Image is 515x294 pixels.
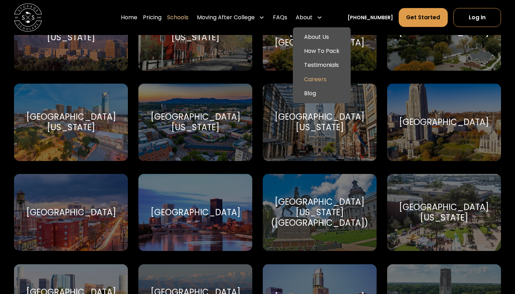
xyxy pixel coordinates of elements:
div: [GEOGRAPHIC_DATA] [26,207,116,218]
a: Careers [296,72,348,86]
a: Go to selected school [138,84,252,161]
a: Testimonials [296,58,348,72]
a: Go to selected school [14,84,128,161]
a: Go to selected school [387,174,501,251]
a: Go to selected school [263,174,377,251]
div: [GEOGRAPHIC_DATA][US_STATE] [147,22,244,43]
a: Schools [167,8,188,27]
a: Pricing [143,8,162,27]
div: [GEOGRAPHIC_DATA][US_STATE] [22,112,119,133]
a: Log In [453,8,501,27]
div: [GEOGRAPHIC_DATA][US_STATE] [271,112,368,133]
a: Go to selected school [387,84,501,161]
div: [GEOGRAPHIC_DATA][US_STATE] [147,112,244,133]
a: [PHONE_NUMBER] [348,14,393,21]
a: Home [121,8,137,27]
nav: About [293,27,351,103]
a: Blog [296,86,348,100]
div: About [296,13,313,22]
div: [GEOGRAPHIC_DATA][US_STATE] [396,202,493,223]
div: [GEOGRAPHIC_DATA][US_STATE] ([GEOGRAPHIC_DATA]) [271,197,368,228]
a: Get Started [399,8,447,27]
div: [GEOGRAPHIC_DATA] [399,117,489,127]
a: About Us [296,30,348,44]
div: Moving After College [194,8,267,27]
div: [GEOGRAPHIC_DATA][US_STATE] [22,22,119,43]
a: Go to selected school [138,174,252,251]
a: FAQs [273,8,287,27]
img: Storage Scholars main logo [14,3,42,31]
a: Go to selected school [263,84,377,161]
a: Go to selected school [14,174,128,251]
a: How To Pack [296,44,348,58]
div: About [293,8,325,27]
div: [GEOGRAPHIC_DATA] [151,207,240,218]
div: Moving After College [197,13,255,22]
div: [GEOGRAPHIC_DATA] [399,27,489,37]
